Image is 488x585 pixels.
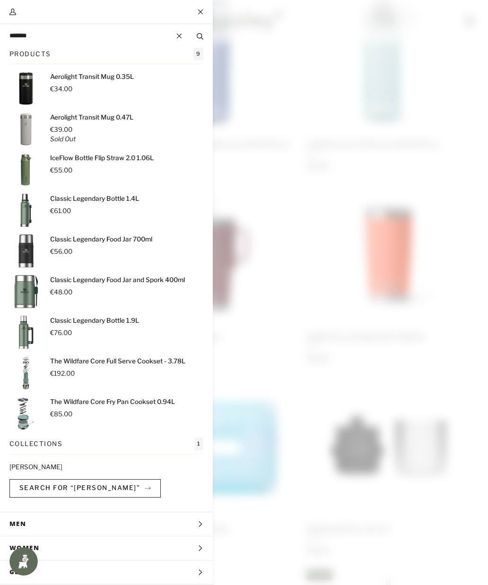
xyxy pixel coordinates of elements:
span: €56.00 [50,248,72,255]
a: [PERSON_NAME] [9,462,203,472]
input: Search our store [9,31,172,40]
img: Aerolight Transit Mug 0.35L [9,72,43,105]
p: IceFlow Bottle Flip Straw 2.0 1.06L [50,153,154,163]
ul: Products [9,72,203,430]
span: €76.00 [50,329,72,336]
a: The Wildfare Core Full Serve Cookset - 3.78L €192.00 [9,356,203,389]
img: Classic Legendary Food Jar and Spork 400ml [9,275,43,308]
p: Classic Legendary Food Jar 700ml [50,234,152,244]
img: The Wildfare Core Full Serve Cookset - 3.78L [9,356,43,389]
span: 1 [194,438,203,450]
em: Sold Out [50,135,76,143]
a: Aerolight Transit Mug 0.35L €34.00 [9,72,203,105]
a: IceFlow Bottle Flip Straw 2.0 1.06L €55.00 [9,153,203,186]
img: Classic Legendary Bottle 1.4L [9,194,43,227]
span: €39.00 [50,126,72,133]
p: Classic Legendary Bottle 1.4L [50,194,139,203]
p: The Wildfare Core Fry Pan Cookset 0.94L [50,397,175,406]
span: €85.00 [50,410,72,418]
p: The Wildfare Core Full Serve Cookset - 3.78L [50,356,185,366]
span: €55.00 [50,166,72,174]
p: Collections [9,439,62,448]
span: €34.00 [50,85,72,93]
a: The Wildfare Core Fry Pan Cookset 0.94L €85.00 [9,397,203,430]
a: Classic Legendary Bottle 1.9L €76.00 [9,316,203,349]
span: Search for “[PERSON_NAME]” [19,484,140,491]
img: Classic Legendary Food Jar 700ml [9,234,43,267]
a: Classic Legendary Food Jar and Spork 400ml €48.00 [9,275,203,308]
a: Classic Legendary Bottle 1.4L €61.00 [9,194,203,227]
div: Search for “Stanley” [9,48,203,512]
p: Classic Legendary Food Jar and Spork 400ml [50,275,185,284]
img: Aerolight Transit Mug 0.47L [9,112,43,146]
ul: Collections [9,462,203,472]
span: €192.00 [50,370,75,377]
p: Aerolight Transit Mug 0.47L [50,112,133,122]
span: €48.00 [50,288,72,296]
button: Reset [172,24,187,48]
img: Classic Legendary Bottle 1.9L [9,316,43,349]
p: Classic Legendary Bottle 1.9L [50,316,139,325]
a: Aerolight Transit Mug 0.47L €39.00 Sold Out [9,112,203,146]
p: Aerolight Transit Mug 0.35L [50,72,134,81]
img: IceFlow Bottle Flip Straw 2.0 1.06L [9,153,43,186]
span: €61.00 [50,207,71,215]
p: Products [9,49,51,59]
img: The Wildfare Core Fry Pan Cookset 0.94L [9,397,43,430]
a: Classic Legendary Food Jar 700ml €56.00 [9,234,203,267]
span: 9 [193,48,203,60]
iframe: Button to open loyalty program pop-up [9,547,38,576]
